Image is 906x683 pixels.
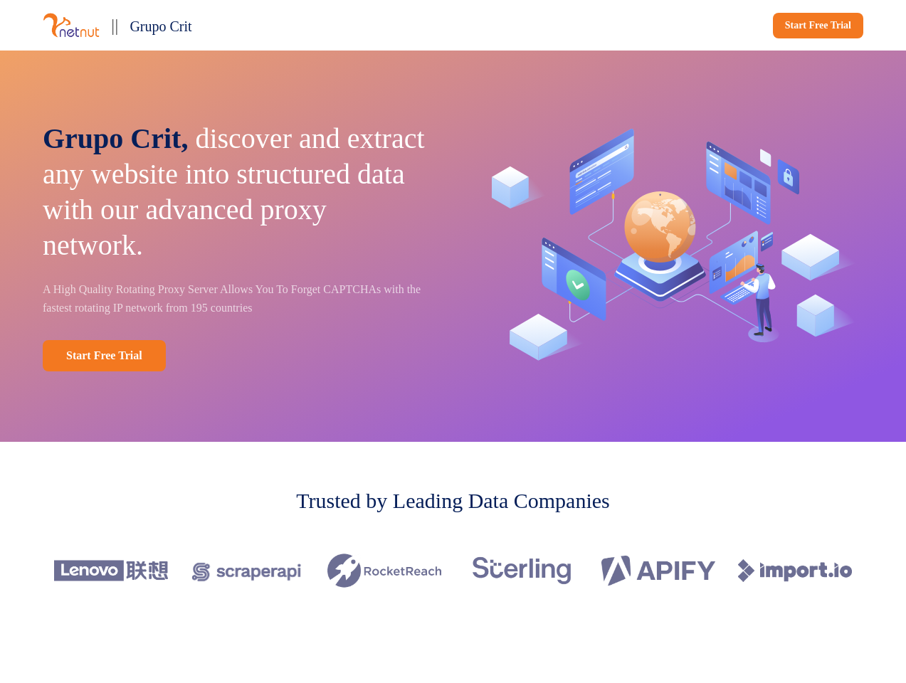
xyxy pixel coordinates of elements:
a: Start Free Trial [773,13,863,38]
a: Start Free Trial [43,340,166,371]
p: A High Quality Rotating Proxy Server Allows You To Forget CAPTCHAs with the fastest rotating IP n... [43,280,433,317]
p: || [111,11,118,39]
span: Grupo Crit, [43,122,188,154]
span: Grupo Crit [130,18,191,34]
p: discover and extract any website into structured data with our advanced proxy network. [43,121,433,263]
p: Trusted by Leading Data Companies [296,485,610,517]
